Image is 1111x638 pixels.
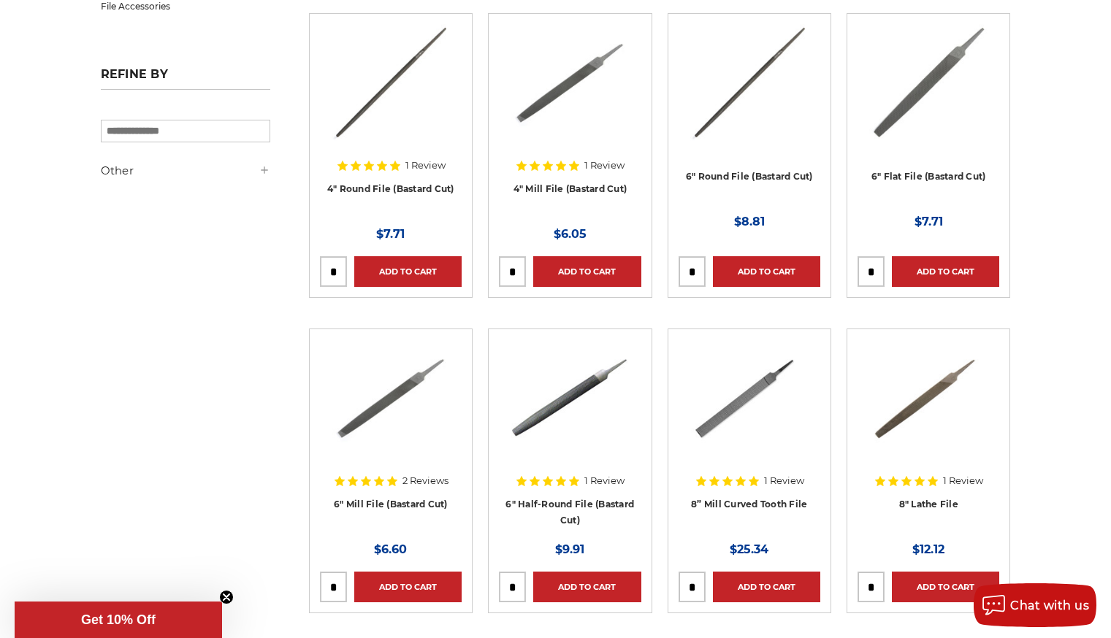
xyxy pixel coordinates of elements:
button: Chat with us [974,583,1096,627]
a: 8" Mill Curved Tooth File with Tang [679,339,820,481]
a: Add to Cart [892,572,999,602]
span: $12.12 [912,542,944,556]
a: Add to Cart [533,256,641,287]
a: 6" Half round bastard file [499,339,641,481]
img: 4 Inch Round File Bastard Cut, Double Cut [332,24,450,141]
span: 1 Review [405,161,446,170]
h5: Other [101,162,270,180]
a: 6" Round File (Bastard Cut) [686,171,813,182]
a: Add to Cart [713,256,820,287]
a: 6" Half-Round File (Bastard Cut) [505,499,634,526]
a: 4" Mill File Bastard Cut [499,24,641,166]
a: Add to Cart [533,572,641,602]
span: $7.71 [376,227,405,241]
a: 4" Round File (Bastard Cut) [327,183,454,194]
span: 1 Review [584,161,625,170]
img: 6" Flat Bastard File [869,24,988,141]
span: $25.34 [730,542,768,556]
a: 4" Mill File (Bastard Cut) [513,183,627,194]
img: 8 Inch Lathe File, Single Cut [870,339,987,456]
span: Get 10% Off [81,612,156,627]
img: 6" Mill File Bastard Cut [332,339,449,456]
span: $7.71 [915,215,943,228]
a: 4 Inch Round File Bastard Cut, Double Cut [320,24,462,166]
img: 6 Inch Round File Bastard Cut, Double Cut [690,24,809,141]
img: 4" Mill File Bastard Cut [511,24,628,141]
span: 1 Review [584,476,625,485]
span: 2 Reviews [402,476,448,485]
span: $9.91 [555,542,584,556]
a: 6" Flat Bastard File [858,24,999,166]
div: Get 10% OffClose teaser [15,602,222,638]
span: $6.60 [374,542,407,556]
a: 6 Inch Round File Bastard Cut, Double Cut [679,24,820,166]
span: $8.81 [734,215,765,228]
a: 8” Mill Curved Tooth File [691,499,807,510]
a: 6" Mill File Bastard Cut [320,339,462,481]
a: 8 Inch Lathe File, Single Cut [858,339,999,481]
button: Close teaser [219,590,234,604]
span: Chat with us [1010,599,1089,612]
a: Add to Cart [354,256,462,287]
span: 1 Review [764,476,804,485]
h5: Refine by [101,67,270,90]
a: 6" Flat File (Bastard Cut) [871,171,986,182]
img: 6" Half round bastard file [511,339,628,456]
span: $6.05 [554,227,587,241]
a: Add to Cart [713,572,820,602]
span: 1 Review [943,476,983,485]
a: 8" Lathe File [899,499,958,510]
a: Add to Cart [892,256,999,287]
a: 6" Mill File (Bastard Cut) [334,499,448,510]
img: 8" Mill Curved Tooth File with Tang [691,339,808,456]
a: Add to Cart [354,572,462,602]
